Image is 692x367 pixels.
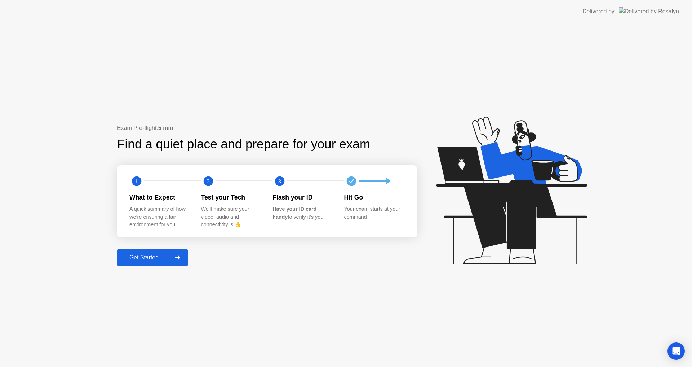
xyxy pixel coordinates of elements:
div: Exam Pre-flight: [117,124,417,132]
div: A quick summary of how we’re ensuring a fair environment for you [129,205,190,229]
div: Get Started [119,254,169,261]
div: Your exam starts at your command [344,205,404,221]
div: to verify it’s you [272,205,333,221]
text: 2 [207,178,209,184]
div: Open Intercom Messenger [667,342,685,360]
div: Flash your ID [272,193,333,202]
div: What to Expect [129,193,190,202]
div: Find a quiet place and prepare for your exam [117,135,371,154]
div: Hit Go [344,193,404,202]
img: Delivered by Rosalyn [619,7,679,16]
div: Delivered by [582,7,615,16]
b: Have your ID card handy [272,206,316,220]
button: Get Started [117,249,188,266]
text: 3 [278,178,281,184]
b: 5 min [158,125,173,131]
text: 1 [135,178,138,184]
div: We’ll make sure your video, audio and connectivity is 👌 [201,205,261,229]
div: Test your Tech [201,193,261,202]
